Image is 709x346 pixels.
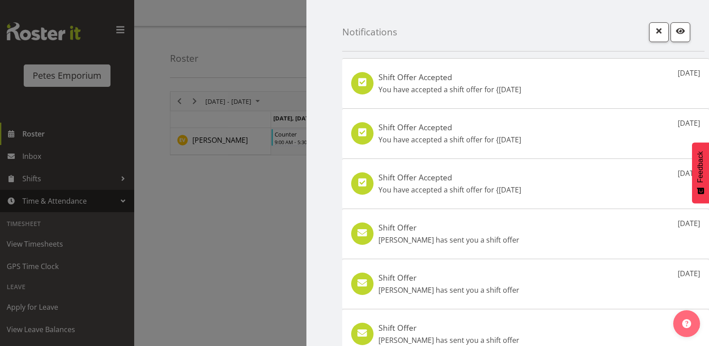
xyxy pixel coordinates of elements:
h5: Shift Offer Accepted [378,72,521,82]
h5: Shift Offer [378,323,519,333]
p: [PERSON_NAME] has sent you a shift offer [378,335,519,346]
h5: Shift Offer [378,273,519,282]
h4: Notifications [342,27,397,37]
p: [DATE] [678,168,700,179]
p: [PERSON_NAME] has sent you a shift offer [378,235,519,245]
p: [DATE] [678,218,700,229]
p: [DATE] [678,68,700,78]
button: Feedback - Show survey [692,142,709,203]
p: You have accepted a shift offer for {[DATE] [378,184,521,195]
span: Feedback [696,151,705,183]
h5: Shift Offer Accepted [378,122,521,132]
p: You have accepted a shift offer for {[DATE] [378,134,521,145]
button: Mark as read [671,22,690,42]
p: [PERSON_NAME] has sent you a shift offer [378,285,519,295]
button: Close [649,22,669,42]
p: [DATE] [678,268,700,279]
h5: Shift Offer Accepted [378,172,521,182]
p: [DATE] [678,118,700,128]
h5: Shift Offer [378,222,519,232]
img: help-xxl-2.png [682,319,691,328]
p: You have accepted a shift offer for {[DATE] [378,84,521,95]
